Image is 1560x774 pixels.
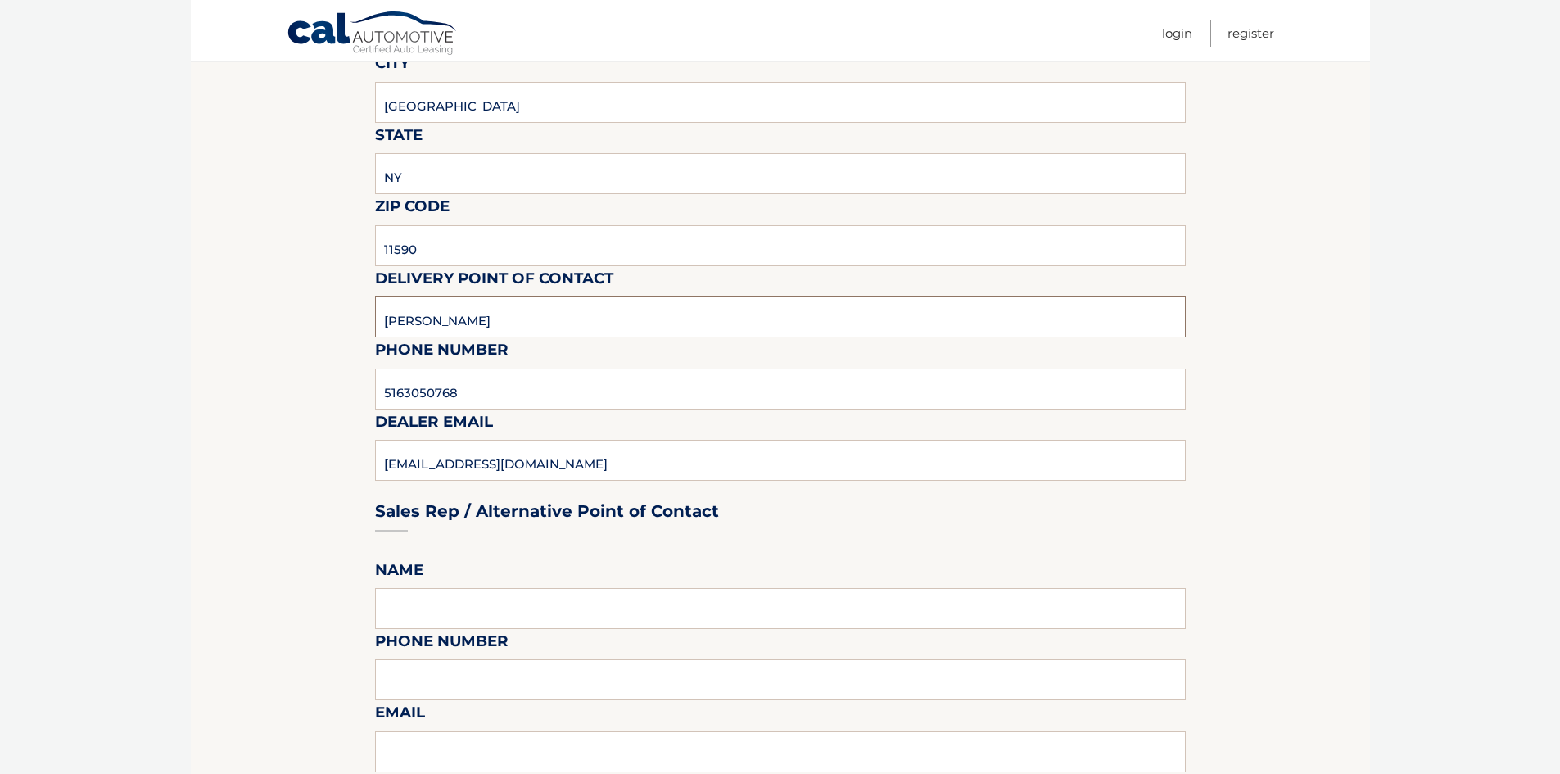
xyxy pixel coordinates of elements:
label: State [375,123,423,153]
label: Zip Code [375,194,450,224]
label: Delivery Point of Contact [375,266,613,296]
label: Phone Number [375,629,509,659]
a: Cal Automotive [287,11,459,58]
label: City [375,51,409,81]
label: Name [375,558,423,588]
a: Register [1228,20,1274,47]
label: Dealer Email [375,410,493,440]
label: Email [375,700,425,731]
label: Phone Number [375,337,509,368]
h3: Sales Rep / Alternative Point of Contact [375,501,719,522]
a: Login [1162,20,1192,47]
